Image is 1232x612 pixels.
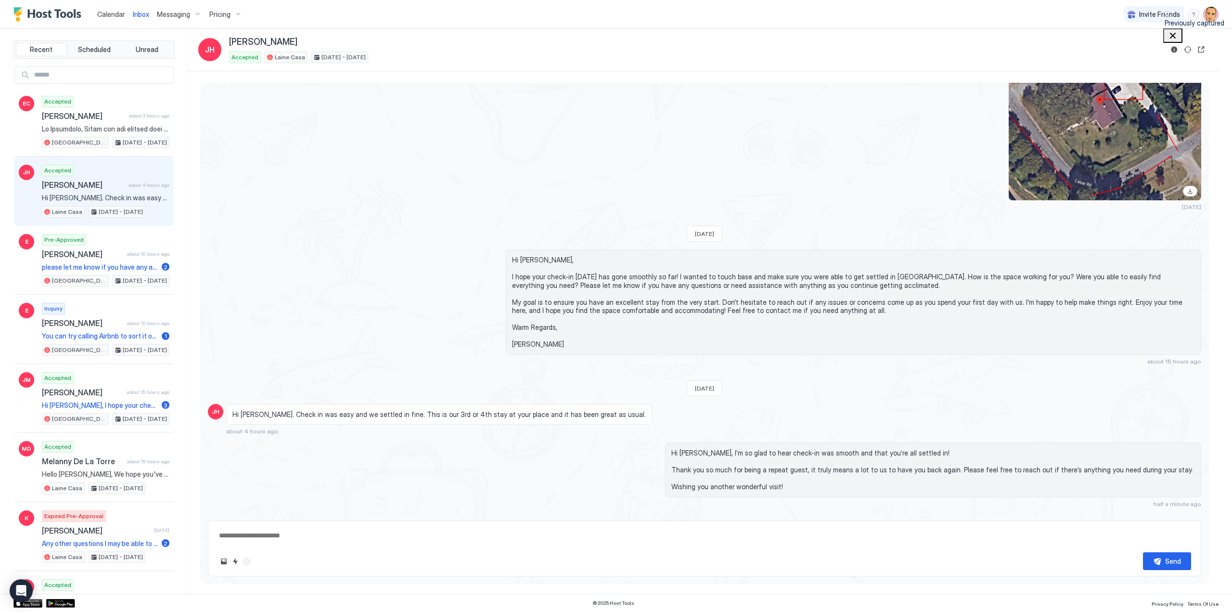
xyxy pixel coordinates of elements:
[164,402,167,409] span: 3
[42,194,169,202] span: Hi [PERSON_NAME]. Check in was easy and we settled in fine. This is our 3rd or 4th stay at your p...
[99,553,143,561] span: [DATE] - [DATE]
[212,407,219,416] span: JH
[695,385,714,392] span: [DATE]
[13,40,175,59] div: tab-group
[23,168,30,177] span: JH
[30,67,173,83] input: Input Field
[1139,10,1180,19] span: Invite Friends
[164,263,167,271] span: 2
[22,376,31,384] span: JM
[1183,186,1197,196] a: Download
[25,514,28,522] span: K
[44,581,71,589] span: Accepted
[78,45,111,54] span: Scheduled
[42,125,169,133] span: Lo Ipsumdolo, Sitam con adi elitsed doei te. Inci ut l etdo-magnaa enimadm, ve quis nost ex ul la...
[671,449,1195,491] span: Hi [PERSON_NAME], I’m so glad to hear check-in was smooth and that you’re all settled in! Thank y...
[218,556,230,567] button: Upload image
[232,410,646,419] span: Hi [PERSON_NAME]. Check in was easy and we settled in fine. This is our 3rd or 4th stay at your p...
[512,256,1195,349] span: Hi [PERSON_NAME], I hope your check-in [DATE] has gone smoothly so far! I wanted to touch base an...
[127,389,169,395] span: about 15 hours ago
[1152,601,1183,607] span: Privacy Policy
[1143,552,1191,570] button: Send
[42,388,123,397] span: [PERSON_NAME]
[46,599,75,608] a: Google Play Store
[22,444,31,453] span: MD
[133,10,149,18] span: Inbox
[1188,9,1199,20] div: menu
[231,53,258,62] span: Accepted
[1165,556,1181,566] div: Send
[275,53,305,62] span: Laine Casa
[13,599,42,608] a: App Store
[42,539,158,548] span: Any other questions I may be able to answer for you?
[42,263,158,272] span: please let me know if you have any additional questions I may be able to answer
[42,249,123,259] span: [PERSON_NAME]
[10,579,33,602] div: Open Intercom Messenger
[44,374,71,382] span: Accepted
[127,320,169,326] span: about 10 hours ago
[52,553,82,561] span: Laine Casa
[1195,44,1207,55] button: Open reservation
[154,527,169,534] span: [DATE]
[52,276,106,285] span: [GEOGRAPHIC_DATA]
[127,458,169,465] span: about 19 hours ago
[42,318,123,328] span: [PERSON_NAME]
[123,415,167,423] span: [DATE] - [DATE]
[695,230,714,237] span: [DATE]
[52,138,106,147] span: [GEOGRAPHIC_DATA]
[230,556,241,567] button: Quick reply
[123,276,167,285] span: [DATE] - [DATE]
[1168,44,1180,55] button: Reservation information
[165,332,167,339] span: 1
[129,113,169,119] span: about 3 hours ago
[128,182,169,188] span: about 4 hours ago
[97,10,125,18] span: Calendar
[42,526,150,535] span: [PERSON_NAME]
[23,99,30,108] span: EC
[42,401,158,410] span: Hi [PERSON_NAME], I hope your check-in [DATE] has been smooth! I just wanted to quickly check if ...
[1182,44,1193,55] button: Sync reservation
[52,208,82,216] span: Laine Casa
[123,138,167,147] span: [DATE] - [DATE]
[1009,52,1201,200] div: View image
[123,346,167,354] span: [DATE] - [DATE]
[133,9,149,19] a: Inbox
[44,166,71,175] span: Accepted
[209,10,231,19] span: Pricing
[44,443,71,451] span: Accepted
[1187,598,1219,608] a: Terms Of Use
[25,237,28,246] span: E
[592,600,634,606] span: © 2025 Host Tools
[1182,203,1201,210] span: [DATE]
[1154,500,1201,508] span: half a minute ago
[99,208,143,216] span: [DATE] - [DATE]
[205,44,215,55] span: JH
[52,346,106,354] span: [GEOGRAPHIC_DATA]
[1203,7,1219,22] div: User profile
[1147,358,1201,365] span: about 15 hours ago
[1152,598,1183,608] a: Privacy Policy
[164,540,167,547] span: 2
[121,43,172,56] button: Unread
[127,251,169,257] span: about 10 hours ago
[229,37,297,48] span: [PERSON_NAME]
[42,180,125,190] span: [PERSON_NAME]
[52,484,82,493] span: Laine Casa
[1187,601,1219,607] span: Terms Of Use
[42,332,158,340] span: You can try calling Airbnb to sort it out.
[226,428,278,435] span: about 4 hours ago
[136,45,158,54] span: Unread
[44,97,71,106] span: Accepted
[321,53,366,62] span: [DATE] - [DATE]
[44,304,63,313] span: Inquiry
[42,456,123,466] span: Melanny De La Torre
[44,235,84,244] span: Pre-Approved
[44,512,103,521] span: Expired Pre-Approval
[13,7,86,22] a: Host Tools Logo
[25,306,28,315] span: E
[157,10,190,19] span: Messaging
[30,45,52,54] span: Recent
